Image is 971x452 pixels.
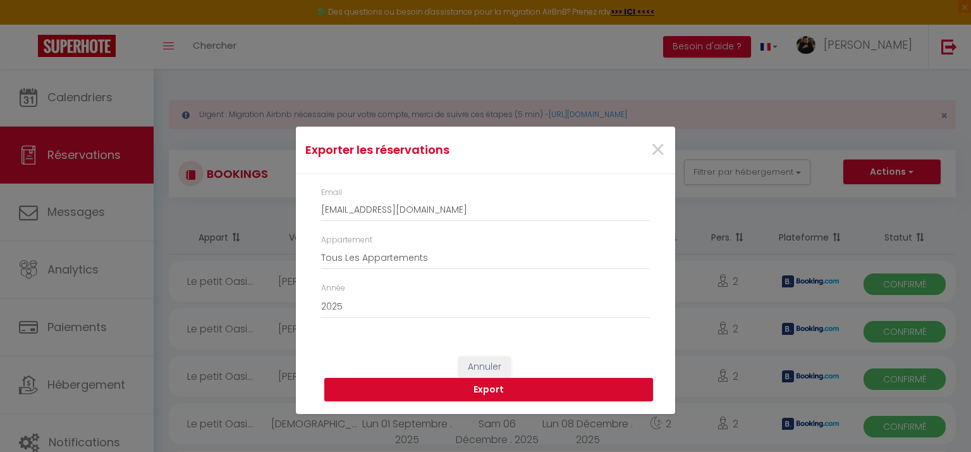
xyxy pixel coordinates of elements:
label: Année [321,282,345,294]
button: Annuler [458,356,511,378]
span: × [650,131,666,169]
h4: Exporter les réservations [305,141,540,159]
label: Email [321,187,342,199]
label: Appartement [321,234,372,246]
button: Export [324,378,653,402]
button: Close [650,137,666,164]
